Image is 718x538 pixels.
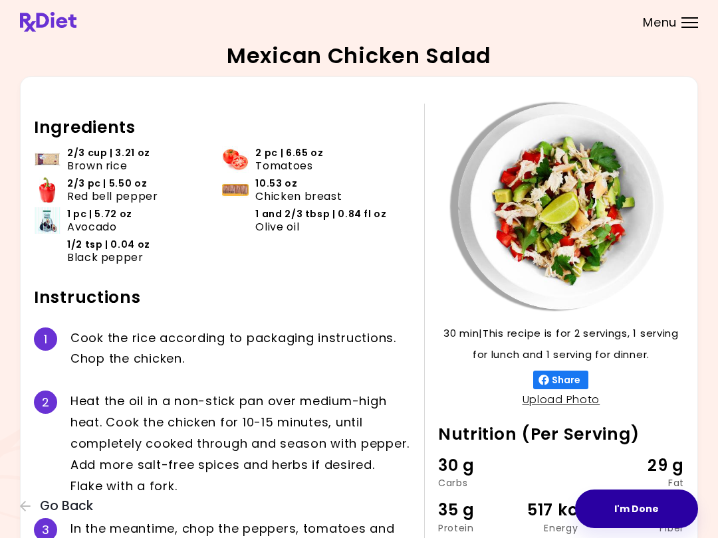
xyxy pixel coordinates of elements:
button: Share [533,371,588,389]
div: 1 [34,327,57,351]
span: Share [549,375,583,385]
p: 30 min | This recipe is for 2 servings, 1 serving for lunch and 1 serving for dinner. [438,323,684,365]
span: 10.53 oz [255,177,297,190]
span: Red bell pepper [67,190,158,203]
span: Go Back [40,499,93,513]
a: Upload Photo [523,392,600,407]
h2: Instructions [34,287,411,308]
span: 2/3 cup | 3.21 oz [67,147,150,159]
button: Go Back [20,499,100,513]
span: 2/3 pc | 5.50 oz [67,177,147,190]
span: 1 pc | 5.72 oz [67,208,132,221]
span: Olive oil [255,221,299,233]
span: Chicken breast [255,190,342,203]
h2: Nutrition (Per Serving) [438,424,684,445]
span: Brown rice [67,159,127,172]
div: Fat [602,478,684,488]
div: 2 [34,391,57,414]
h2: Mexican Chicken Salad [227,45,491,66]
div: 35 g [438,497,520,523]
h2: Ingredients [34,117,411,138]
span: Tomatoes [255,159,312,172]
div: Energy [520,523,602,533]
span: Black pepper [67,251,144,264]
span: 1/2 tsp | 0.04 oz [67,238,150,251]
button: I'm Done [575,490,698,528]
img: RxDiet [20,12,76,32]
span: 2 pc | 6.65 oz [255,147,323,159]
div: H e a t t h e o i l i n a n o n - s t i c k p a n o v e r m e d i u m - h i g h h e a t . C o o k... [70,391,411,496]
div: 30 g [438,453,520,478]
div: 517 kcal [520,497,602,523]
span: Menu [643,17,677,29]
div: Protein [438,523,520,533]
span: Avocado [67,221,116,233]
div: C o o k t h e r i c e a c c o r d i n g t o p a c k a g i n g i n s t r u c t i o n s . C h o p t... [70,327,411,370]
div: Carbs [438,478,520,488]
span: 1 and 2/3 tbsp | 0.84 fl oz [255,208,386,221]
div: 29 g [602,453,684,478]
